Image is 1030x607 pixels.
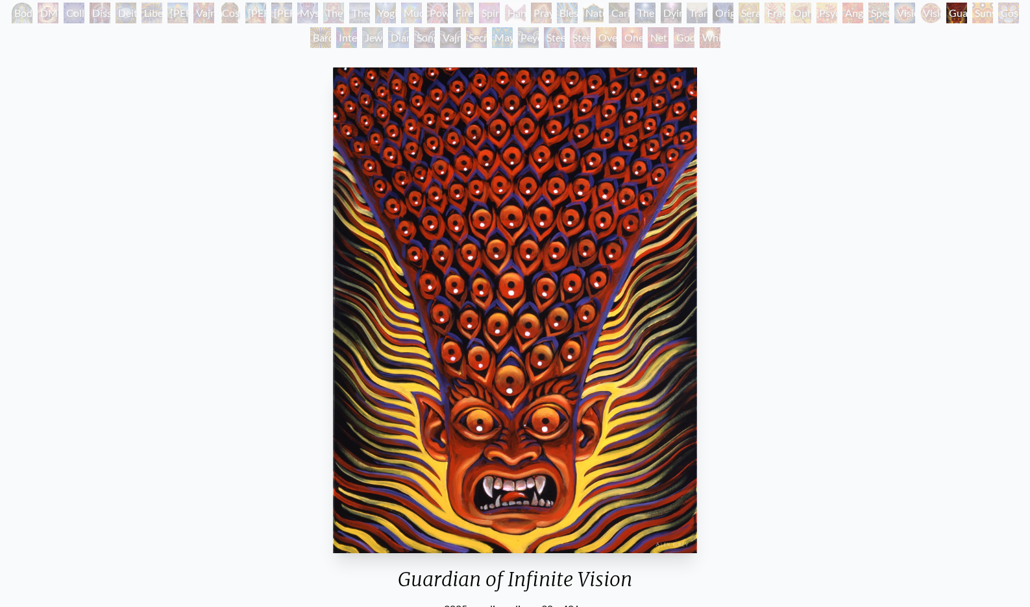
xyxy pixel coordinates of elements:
[920,3,941,23] div: Vision [PERSON_NAME]
[816,3,837,23] div: Psychomicrograph of a Fractal Paisley Cherub Feather Tip
[167,3,188,23] div: [PERSON_NAME]
[531,3,552,23] div: Praying Hands
[453,3,474,23] div: Firewalking
[310,27,331,48] div: Bardo Being
[583,3,604,23] div: Nature of Mind
[544,27,565,48] div: Steeplehead 1
[245,3,266,23] div: [PERSON_NAME]
[427,3,448,23] div: Power to the Peaceful
[219,3,240,23] div: Cosmic [DEMOGRAPHIC_DATA]
[622,27,643,48] div: One
[336,27,357,48] div: Interbeing
[362,27,383,48] div: Jewel Being
[38,3,58,23] div: DMT - The Spirit Molecule
[333,67,696,553] img: Guardian-of-Infinite-Vision-2005-Alex-Grey-watermarked.jpg
[635,3,656,23] div: The Soul Finds It's Way
[12,3,32,23] div: Body/Mind as a Vibratory Field of Energy
[90,3,110,23] div: Dissectional Art for Tool's Lateralus CD
[414,27,435,48] div: Song of Vajra Being
[440,27,461,48] div: Vajra Being
[388,27,409,48] div: Diamond Being
[596,27,617,48] div: Oversoul
[998,3,1019,23] div: Cosmic Elf
[349,3,370,23] div: Theologue
[609,3,630,23] div: Caring
[505,3,526,23] div: Hands that See
[492,27,513,48] div: Mayan Being
[648,27,668,48] div: Net of Being
[193,3,214,23] div: Vajra Guru
[700,27,720,48] div: White Light
[64,3,84,23] div: Collective Vision
[687,3,707,23] div: Transfiguration
[141,3,162,23] div: Liberation Through Seeing
[661,3,681,23] div: Dying
[674,27,694,48] div: Godself
[401,3,422,23] div: Mudra
[972,3,993,23] div: Sunyata
[323,3,344,23] div: The Seer
[297,3,318,23] div: Mystic Eye
[894,3,915,23] div: Vision Crystal
[518,27,539,48] div: Peyote Being
[946,3,967,23] div: Guardian of Infinite Vision
[271,3,292,23] div: [PERSON_NAME]
[116,3,136,23] div: Deities & Demons Drinking from the Milky Pool
[791,3,811,23] div: Ophanic Eyelash
[713,3,733,23] div: Original Face
[570,27,591,48] div: Steeplehead 2
[842,3,863,23] div: Angel Skin
[868,3,889,23] div: Spectral Lotus
[375,3,396,23] div: Yogi & the Möbius Sphere
[466,27,487,48] div: Secret Writing Being
[765,3,785,23] div: Fractal Eyes
[328,567,702,601] div: Guardian of Infinite Vision
[557,3,578,23] div: Blessing Hand
[479,3,500,23] div: Spirit Animates the Flesh
[739,3,759,23] div: Seraphic Transport Docking on the Third Eye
